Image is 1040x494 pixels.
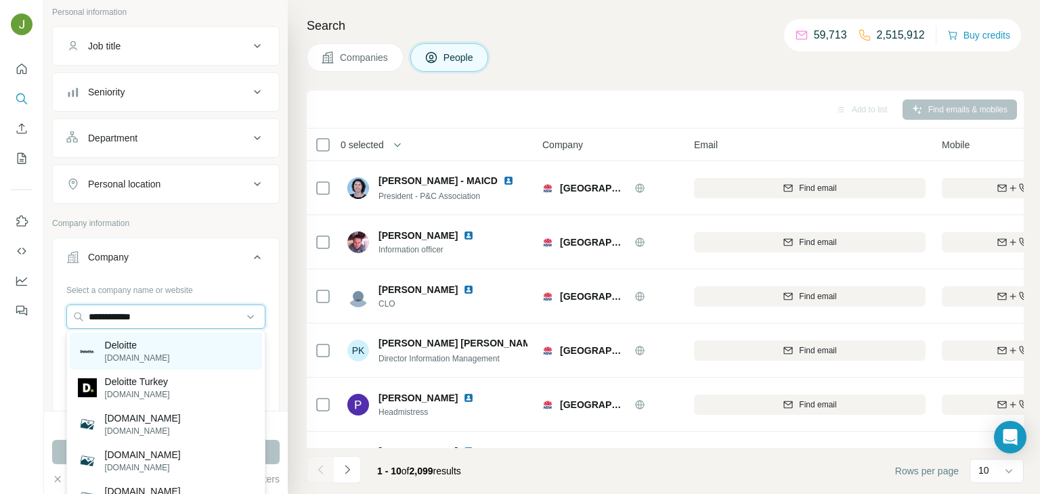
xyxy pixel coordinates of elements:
p: 2,515,912 [877,27,925,43]
button: Use Surfe on LinkedIn [11,209,32,233]
button: Quick start [11,57,32,81]
span: Mobile [942,138,970,152]
div: Department [88,131,137,145]
span: [GEOGRAPHIC_DATA] [560,398,628,411]
span: President - P&C Association [378,192,480,201]
img: Logo of New South Wales [542,183,553,194]
button: Search [11,87,32,111]
span: 1 - 10 [377,466,402,476]
span: [GEOGRAPHIC_DATA] [560,181,628,195]
div: Company [88,250,129,264]
img: Avatar [347,286,369,307]
span: Find email [799,399,836,411]
img: Logo of New South Wales [542,291,553,302]
span: [PERSON_NAME] [378,391,458,405]
h4: Search [307,16,1024,35]
button: Job title [53,30,279,62]
button: Personal location [53,168,279,200]
span: Company [542,138,583,152]
span: Director Information Management [378,354,500,363]
img: Avatar [347,394,369,416]
img: Avatar [347,231,369,253]
button: Feedback [11,298,32,323]
span: Rows per page [895,464,959,478]
button: Buy credits [947,26,1010,45]
span: [PERSON_NAME] [378,445,458,458]
span: of [402,466,410,476]
span: [GEOGRAPHIC_DATA] [560,344,628,357]
span: Email [694,138,718,152]
div: Open Intercom Messenger [994,421,1026,453]
span: Find email [799,344,836,357]
span: [GEOGRAPHIC_DATA] [560,235,628,249]
img: deloitte.com.pg [78,451,97,470]
img: Logo of New South Wales [542,345,553,356]
img: LinkedIn logo [463,446,474,457]
img: LinkedIn logo [463,284,474,295]
p: Deloitte Turkey [105,375,170,388]
p: [DOMAIN_NAME] [105,411,181,425]
img: Avatar [11,14,32,35]
p: [DOMAIN_NAME] [105,448,181,462]
img: Avatar [347,177,369,199]
div: Seniority [88,85,125,99]
div: Job title [88,39,121,53]
div: Select a company name or website [66,279,265,296]
p: [DOMAIN_NAME] [105,462,181,474]
p: Deloitte [105,338,170,352]
span: Find email [799,290,836,302]
button: Clear [52,472,91,486]
button: Dashboard [11,269,32,293]
span: CLO [378,298,490,310]
span: People [443,51,475,64]
div: PK [347,340,369,361]
img: LinkedIn logo [463,230,474,241]
p: [DOMAIN_NAME] [105,425,181,437]
button: Department [53,122,279,154]
div: AC [347,448,369,470]
p: 10 [978,464,989,477]
button: Find email [694,395,926,415]
button: Company [53,241,279,279]
img: Deloitte Turkey [78,378,97,397]
p: Company information [52,217,280,229]
button: Navigate to next page [334,456,361,483]
button: Seniority [53,76,279,108]
span: 2,099 [410,466,433,476]
img: LinkedIn logo [503,175,514,186]
img: LinkedIn logo [463,392,474,403]
span: [PERSON_NAME] [PERSON_NAME] [378,336,540,350]
button: Use Surfe API [11,239,32,263]
span: results [377,466,461,476]
span: Companies [340,51,389,64]
span: Information officer [378,244,490,256]
button: Find email [694,286,926,307]
img: Logo of New South Wales [542,237,553,248]
span: 0 selected [341,138,384,152]
span: [PERSON_NAME] [378,283,458,296]
span: [PERSON_NAME] [378,229,458,242]
button: Find email [694,178,926,198]
p: [DOMAIN_NAME] [105,352,170,364]
span: Find email [799,236,836,248]
button: My lists [11,146,32,171]
span: Find email [799,182,836,194]
span: [PERSON_NAME] - MAICD [378,174,498,187]
img: Logo of New South Wales [542,399,553,410]
p: Personal information [52,6,280,18]
img: deloitte.com.uy [78,415,97,434]
span: Headmistress [378,406,490,418]
div: Personal location [88,177,160,191]
button: Find email [694,340,926,361]
p: [DOMAIN_NAME] [105,388,170,401]
button: Find email [694,232,926,252]
p: 59,713 [814,27,847,43]
img: Deloitte [78,348,97,355]
span: [GEOGRAPHIC_DATA] [560,290,628,303]
button: Enrich CSV [11,116,32,141]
